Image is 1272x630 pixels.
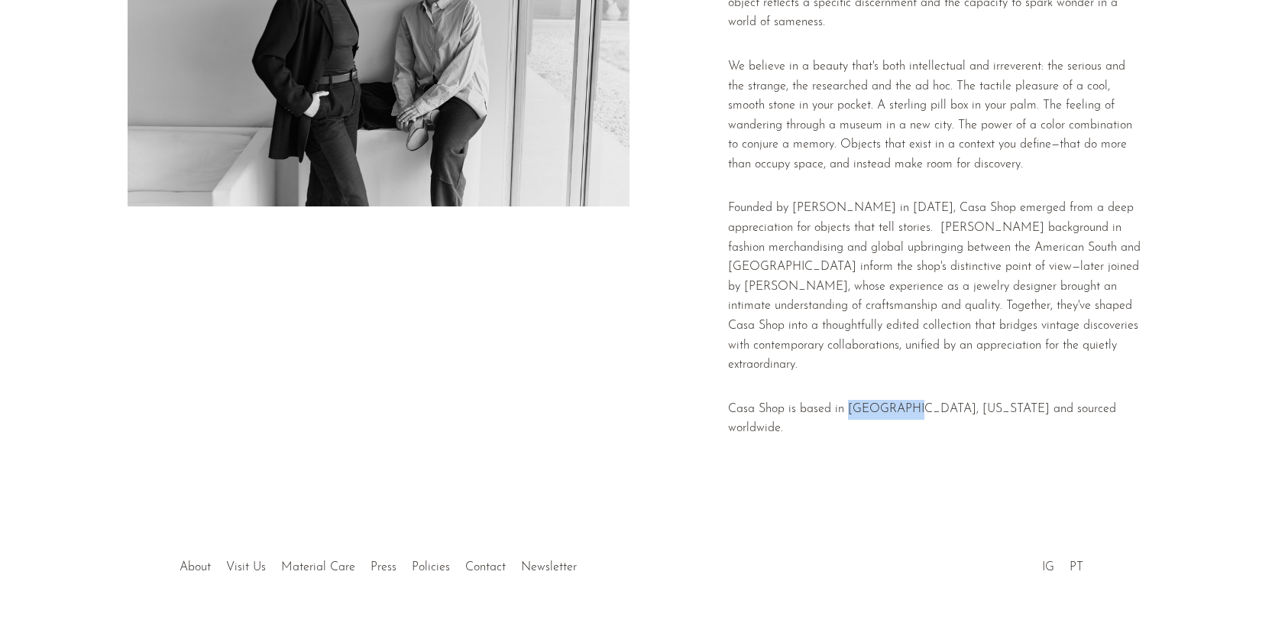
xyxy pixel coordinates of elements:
a: IG [1042,561,1054,573]
ul: Quick links [172,549,584,578]
a: Contact [465,561,506,573]
a: Press [371,561,396,573]
ul: Social Medias [1034,549,1091,578]
a: Visit Us [226,561,266,573]
a: PT [1070,561,1083,573]
p: Casa Shop is based in [GEOGRAPHIC_DATA], [US_STATE] and sourced worldwide. [728,400,1144,439]
p: Founded by [PERSON_NAME] in [DATE], Casa Shop emerged from a deep appreciation for objects that t... [728,199,1144,375]
p: We believe in a beauty that's both intellectual and irreverent: the serious and the strange, the ... [728,57,1144,175]
a: Policies [412,561,450,573]
a: About [180,561,211,573]
a: Material Care [281,561,355,573]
